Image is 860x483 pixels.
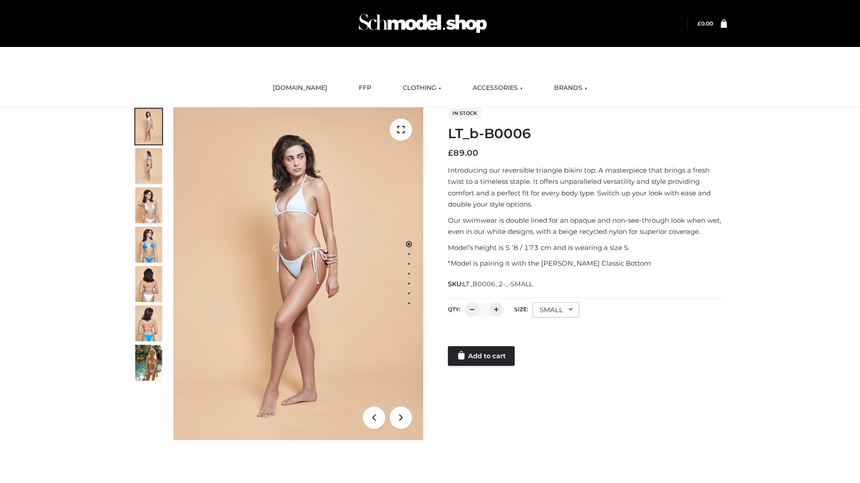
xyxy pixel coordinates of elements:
[533,302,579,318] div: SMALL
[547,78,594,98] a: BRANDS
[266,78,334,98] a: [DOMAIN_NAME]
[697,20,713,27] bdi: 0.00
[448,148,453,158] span: £
[514,306,528,313] label: Size:
[448,126,727,142] h1: LT_b-B0006
[463,280,533,288] span: LT_B0006_2-_-SMALL
[697,20,701,27] span: £
[448,242,727,254] p: Model’s height is 5 ‘8 / 173 cm and is wearing a size S.
[135,266,162,302] img: ArielClassicBikiniTop_CloudNine_AzureSky_OW114ECO_7-scaled.jpg
[448,279,533,289] span: SKU:
[352,78,378,98] a: FFP
[448,148,478,158] bdi: 89.00
[448,258,727,269] p: *Model is pairing it with the [PERSON_NAME] Classic Bottom
[135,227,162,263] img: ArielClassicBikiniTop_CloudNine_AzureSky_OW114ECO_4-scaled.jpg
[466,78,529,98] a: ACCESSORIES
[396,78,448,98] a: CLOTHING
[448,306,460,313] label: QTY:
[356,6,490,41] img: Schmodel Admin 964
[135,305,162,341] img: ArielClassicBikiniTop_CloudNine_AzureSky_OW114ECO_8-scaled.jpg
[135,109,162,144] img: ArielClassicBikiniTop_CloudNine_AzureSky_OW114ECO_1-scaled.jpg
[448,108,482,119] span: In stock
[135,345,162,381] img: Arieltop_CloudNine_AzureSky2.jpg
[448,215,727,237] p: Our swimwear is double lined for an opaque and non-see-through look when wet, even in our white d...
[448,346,515,366] a: Add to cart
[173,107,423,440] img: ArielClassicBikiniTop_CloudNine_AzureSky_OW114ECO_1
[135,148,162,184] img: ArielClassicBikiniTop_CloudNine_AzureSky_OW114ECO_2-scaled.jpg
[697,20,713,27] a: £0.00
[135,187,162,223] img: ArielClassicBikiniTop_CloudNine_AzureSky_OW114ECO_3-scaled.jpg
[448,165,727,210] p: Introducing our reversible triangle bikini top. A masterpiece that brings a fresh twist to a time...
